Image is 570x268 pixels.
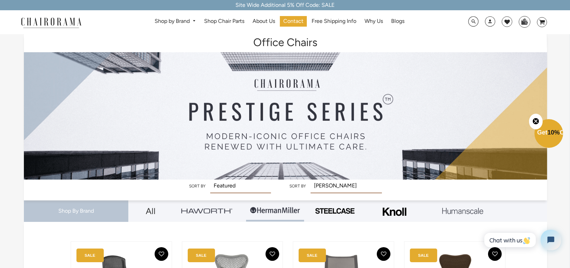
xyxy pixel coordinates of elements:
[529,114,543,129] button: Close teaser
[253,18,275,25] span: About Us
[391,18,404,25] span: Blogs
[361,16,386,27] a: Why Us
[181,208,232,213] img: Group_4be16a4b-c81a-4a6e-a540-764d0a8faf6e.png
[283,18,303,25] span: Contact
[308,16,360,27] a: Free Shipping Info
[388,16,408,27] a: Blogs
[418,253,429,257] text: SALE
[535,120,563,149] div: Get10%OffClose teaser
[266,247,279,261] button: Add To Wishlist
[196,253,206,257] text: SALE
[250,200,301,221] img: Group-1.png
[312,18,356,25] span: Free Shipping Info
[547,129,560,136] span: 10%
[17,16,85,28] img: chairorama
[151,16,199,27] a: Shop by Brand
[280,16,307,27] a: Contact
[85,253,95,257] text: SALE
[249,16,279,27] a: About Us
[133,200,168,222] a: All
[377,247,390,261] button: Add To Wishlist
[381,203,408,221] img: Frame_4.png
[307,253,317,257] text: SALE
[519,16,530,27] img: WhatsApp_Image_2024-07-12_at_16.23.01.webp
[477,224,567,256] iframe: Tidio Chat
[201,16,248,27] a: Shop Chair Parts
[365,18,383,25] span: Why Us
[24,34,547,180] img: Office Chairs
[537,129,569,136] span: Get Off
[155,247,168,261] button: Add To Wishlist
[442,208,483,214] img: Layer_1_1.png
[204,18,244,25] span: Shop Chair Parts
[31,34,540,49] h1: Office Chairs
[24,200,129,222] div: Shop By Brand
[114,16,445,29] nav: DesktopNavigation
[289,184,306,188] label: Sort by
[189,184,205,188] label: Sort by
[314,207,355,215] img: PHOTO-2024-07-09-00-53-10-removebg-preview.png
